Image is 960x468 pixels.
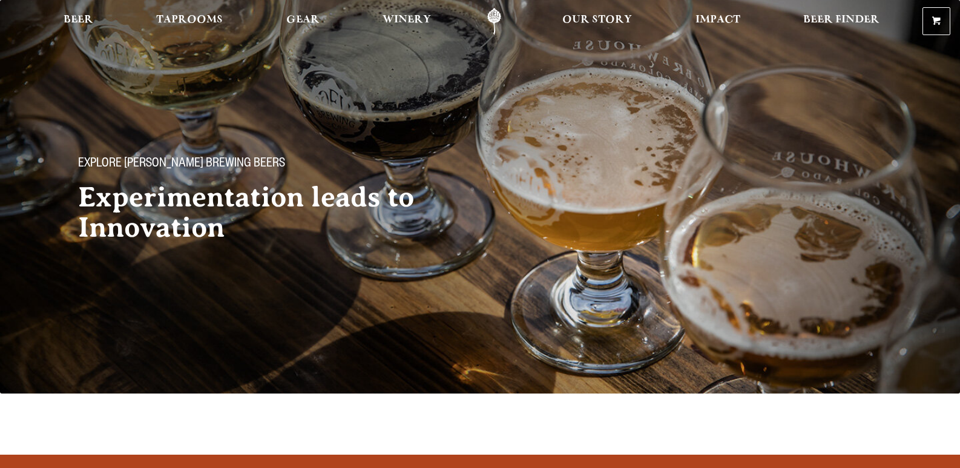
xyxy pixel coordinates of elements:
span: Impact [695,15,740,25]
a: Winery [375,8,439,35]
a: Gear [278,8,327,35]
span: Beer [64,15,93,25]
a: Impact [688,8,748,35]
a: Taprooms [148,8,231,35]
a: Beer Finder [795,8,887,35]
span: Beer Finder [803,15,879,25]
span: Our Story [562,15,632,25]
h2: Experimentation leads to Innovation [78,182,456,243]
span: Explore [PERSON_NAME] Brewing Beers [78,157,285,173]
span: Gear [286,15,320,25]
span: Winery [383,15,431,25]
span: Taprooms [156,15,223,25]
a: Our Story [554,8,640,35]
a: Odell Home [472,8,517,35]
a: Beer [56,8,101,35]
